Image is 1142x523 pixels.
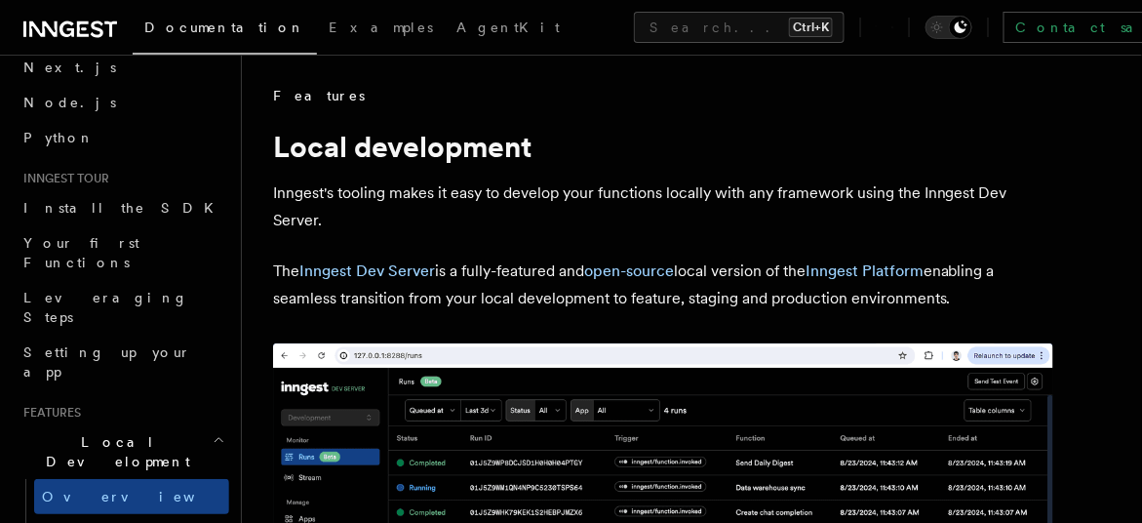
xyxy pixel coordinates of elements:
a: Overview [34,479,229,514]
span: Setting up your app [23,344,191,380]
a: Node.js [16,85,229,120]
button: Toggle dark mode [925,16,972,39]
a: AgentKit [445,6,571,53]
span: AgentKit [456,20,560,35]
span: Features [273,86,365,105]
p: The is a fully-featured and local version of the enabling a seamless transition from your local d... [273,258,1053,312]
span: Local Development [16,432,213,471]
span: Examples [329,20,433,35]
span: Node.js [23,95,116,110]
a: open-source [584,261,674,280]
h1: Local development [273,129,1053,164]
span: Documentation [144,20,305,35]
a: Inngest Dev Server [299,261,435,280]
span: Python [23,130,95,145]
a: Your first Functions [16,225,229,280]
span: Leveraging Steps [23,290,188,325]
span: Your first Functions [23,235,139,270]
kbd: Ctrl+K [789,18,833,37]
a: Install the SDK [16,190,229,225]
a: Examples [317,6,445,53]
button: Search...Ctrl+K [634,12,845,43]
a: Documentation [133,6,317,55]
a: Inngest Platform [806,261,924,280]
span: Features [16,405,81,421]
span: Inngest tour [16,171,109,186]
a: Leveraging Steps [16,280,229,335]
p: Inngest's tooling makes it easy to develop your functions locally with any framework using the In... [273,180,1053,234]
button: Local Development [16,424,229,479]
span: Next.js [23,60,116,75]
a: Next.js [16,50,229,85]
a: Setting up your app [16,335,229,389]
span: Overview [42,489,243,504]
span: Install the SDK [23,200,225,216]
a: Python [16,120,229,155]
